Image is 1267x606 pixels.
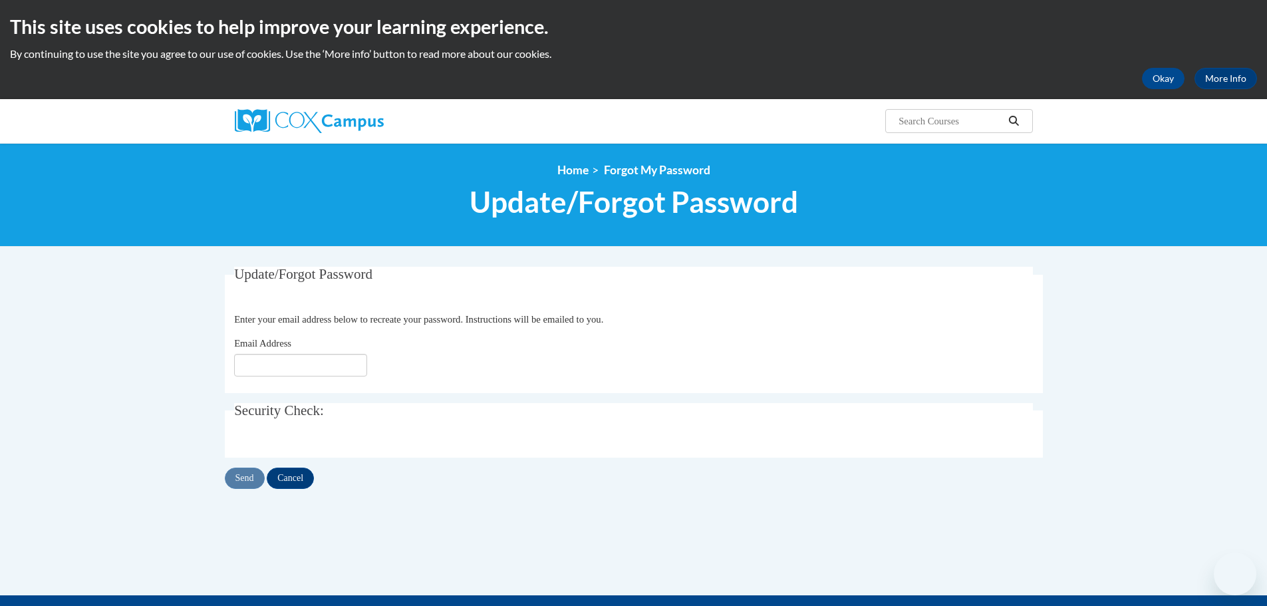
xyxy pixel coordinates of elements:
input: Email [234,354,367,377]
input: Search Courses [897,113,1004,129]
button: Okay [1142,68,1185,89]
img: Cox Campus [235,109,384,133]
button: Search [1004,113,1024,129]
h2: This site uses cookies to help improve your learning experience. [10,13,1257,40]
iframe: Button to launch messaging window [1214,553,1256,595]
span: Update/Forgot Password [470,184,798,220]
a: Cox Campus [235,109,488,133]
span: Email Address [234,338,291,349]
span: Forgot My Password [604,163,710,177]
span: Update/Forgot Password [234,266,372,282]
span: Security Check: [234,402,324,418]
span: Enter your email address below to recreate your password. Instructions will be emailed to you. [234,314,603,325]
p: By continuing to use the site you agree to our use of cookies. Use the ‘More info’ button to read... [10,47,1257,61]
a: Home [557,163,589,177]
input: Cancel [267,468,314,489]
a: More Info [1195,68,1257,89]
